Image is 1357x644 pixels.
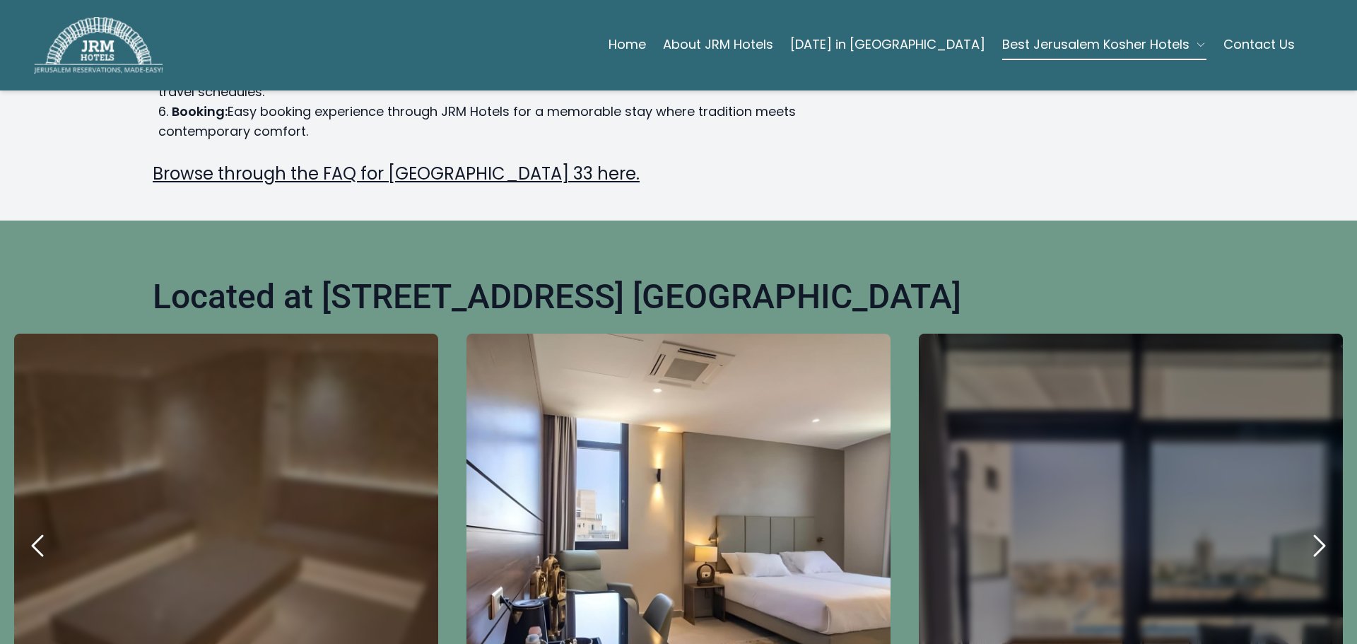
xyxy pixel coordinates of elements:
li: Easy booking experience through JRM Hotels for a memorable stay where tradition meets contemporar... [158,102,876,141]
strong: Booking: [172,103,228,120]
img: JRM Hotels [34,17,163,74]
button: previous [14,522,62,570]
button: next [1295,522,1343,570]
a: [DATE] in [GEOGRAPHIC_DATA] [790,30,985,59]
span: Best Jerusalem Kosher Hotels [1002,35,1189,54]
button: Best Jerusalem Kosher Hotels [1002,30,1206,59]
h1: Located at [STREET_ADDRESS] [GEOGRAPHIC_DATA] [153,277,961,317]
a: Browse through the FAQ for [GEOGRAPHIC_DATA] 33 here. [153,162,640,185]
a: Contact Us [1223,30,1295,59]
a: About JRM Hotels [663,30,773,59]
a: Home [609,30,646,59]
